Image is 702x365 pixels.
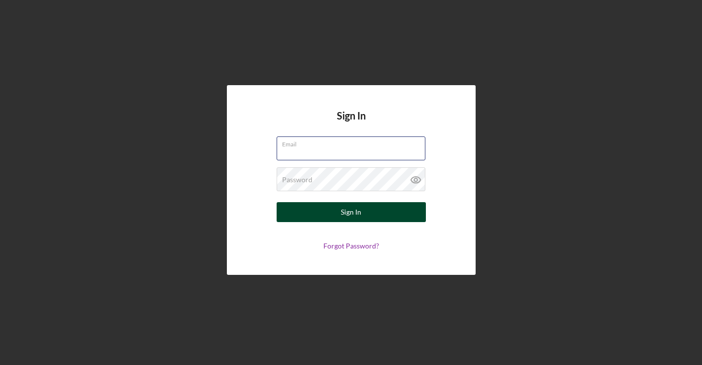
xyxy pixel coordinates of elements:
a: Forgot Password? [323,242,379,250]
div: Sign In [341,202,361,222]
h4: Sign In [337,110,366,136]
button: Sign In [277,202,426,222]
label: Password [282,176,312,184]
label: Email [282,137,425,148]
